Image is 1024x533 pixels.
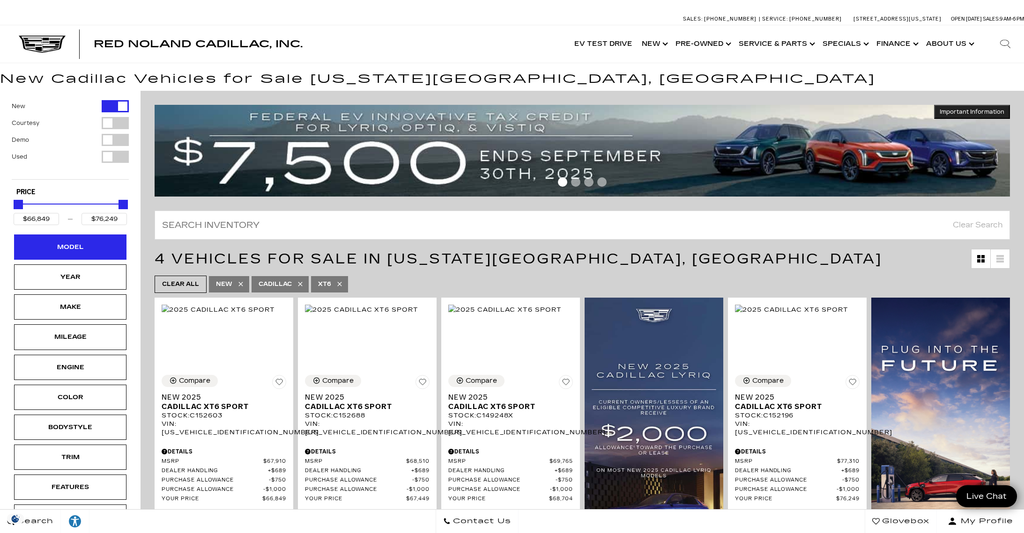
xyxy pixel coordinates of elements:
[872,25,921,63] a: Finance
[841,467,860,475] span: $689
[735,375,791,387] button: Compare Vehicle
[448,477,573,484] a: Purchase Allowance $750
[436,510,519,533] a: Contact Us
[263,486,286,493] span: $1,000
[162,496,286,503] a: Your Price $66,849
[957,515,1013,528] span: My Profile
[305,375,361,387] button: Compare Vehicle
[448,393,566,402] span: New 2025
[683,16,703,22] span: Sales:
[735,458,837,465] span: MSRP
[735,393,853,402] span: New 2025
[735,458,860,465] a: MSRP $77,310
[162,402,279,411] span: Cadillac XT6 Sport
[305,447,430,456] div: Pricing Details - New 2025 Cadillac XT6 Sport
[179,377,210,385] div: Compare
[155,250,882,267] span: 4 Vehicles for Sale in [US_STATE][GEOGRAPHIC_DATA], [GEOGRAPHIC_DATA]
[305,477,430,484] a: Purchase Allowance $750
[837,486,860,493] span: $1,000
[305,477,412,484] span: Purchase Allowance
[162,458,286,465] a: MSRP $67,910
[162,420,286,437] div: VIN: [US_VEHICLE_IDENTIFICATION_NUMBER]
[269,477,286,484] span: $750
[47,242,94,252] div: Model
[14,385,126,410] div: ColorColor
[983,16,1000,22] span: Sales:
[762,16,788,22] span: Service:
[448,486,550,493] span: Purchase Allowance
[162,486,263,493] span: Purchase Allowance
[162,411,286,420] div: Stock : C152603
[934,105,1010,119] button: Important Information
[14,355,126,380] div: EngineEngine
[406,496,430,503] span: $67,449
[305,402,423,411] span: Cadillac XT6 Sport
[865,510,937,533] a: Glovebox
[318,278,331,290] span: XT6
[411,467,430,475] span: $689
[14,197,127,225] div: Price
[448,305,562,315] img: 2025 Cadillac XT6 Sport
[305,393,423,402] span: New 2025
[416,375,430,393] button: Save Vehicle
[752,377,784,385] div: Compare
[14,294,126,320] div: MakeMake
[47,302,94,312] div: Make
[735,477,842,484] span: Purchase Allowance
[735,486,860,493] a: Purchase Allowance $1,000
[550,486,573,493] span: $1,000
[735,496,836,503] span: Your Price
[451,515,511,528] span: Contact Us
[12,152,27,161] label: Used
[14,324,126,350] div: MileageMileage
[940,108,1004,116] span: Important Information
[47,422,94,432] div: Bodystyle
[162,375,218,387] button: Compare Vehicle
[14,504,126,530] div: FueltypeFueltype
[846,375,860,393] button: Save Vehicle
[155,105,1010,197] a: vrp-tax-ending-august-version
[305,305,418,315] img: 2025 Cadillac XT6 Sport
[448,467,555,475] span: Dealer Handling
[162,278,199,290] span: Clear All
[14,264,126,290] div: YearYear
[16,188,124,197] h5: Price
[448,458,573,465] a: MSRP $69,765
[735,447,860,456] div: Pricing Details - New 2025 Cadillac XT6 Sport
[119,200,128,209] div: Maximum Price
[880,515,929,528] span: Glovebox
[5,514,26,524] img: Opt-Out Icon
[571,177,580,187] span: Go to slide 2
[305,486,407,493] span: Purchase Allowance
[262,496,286,503] span: $66,849
[12,118,39,128] label: Courtesy
[735,467,841,475] span: Dealer Handling
[448,467,573,475] a: Dealer Handling $689
[735,420,860,437] div: VIN: [US_VEHICLE_IDENTIFICATION_NUMBER]
[47,272,94,282] div: Year
[14,445,126,470] div: TrimTrim
[448,458,549,465] span: MSRP
[61,514,89,528] div: Explore your accessibility options
[47,482,94,492] div: Features
[82,213,127,225] input: Maximum
[61,510,89,533] a: Explore your accessibility options
[735,467,860,475] a: Dealer Handling $689
[1000,16,1024,22] span: 9 AM-6 PM
[305,420,430,437] div: VIN: [US_VEHICLE_IDENTIFICATION_NUMBER]
[305,393,430,411] a: New 2025Cadillac XT6 Sport
[162,467,268,475] span: Dealer Handling
[448,402,566,411] span: Cadillac XT6 Sport
[5,514,26,524] section: Click to Open Cookie Consent Modal
[448,496,573,503] a: Your Price $68,704
[14,415,126,440] div: BodystyleBodystyle
[407,486,430,493] span: $1,000
[466,377,497,385] div: Compare
[19,36,66,53] a: Cadillac Dark Logo with Cadillac White Text
[305,496,430,503] a: Your Price $67,449
[12,102,25,111] label: New
[671,25,734,63] a: Pre-Owned
[735,393,860,411] a: New 2025Cadillac XT6 Sport
[259,278,292,290] span: Cadillac
[951,16,982,22] span: Open [DATE]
